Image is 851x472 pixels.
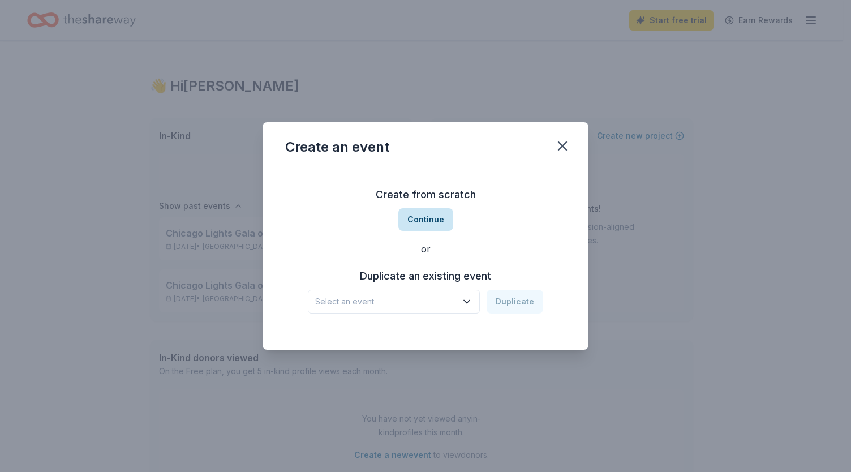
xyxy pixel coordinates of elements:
[315,295,457,308] span: Select an event
[285,138,389,156] div: Create an event
[398,208,453,231] button: Continue
[308,267,543,285] h3: Duplicate an existing event
[308,290,480,314] button: Select an event
[285,242,566,256] div: or
[285,186,566,204] h3: Create from scratch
